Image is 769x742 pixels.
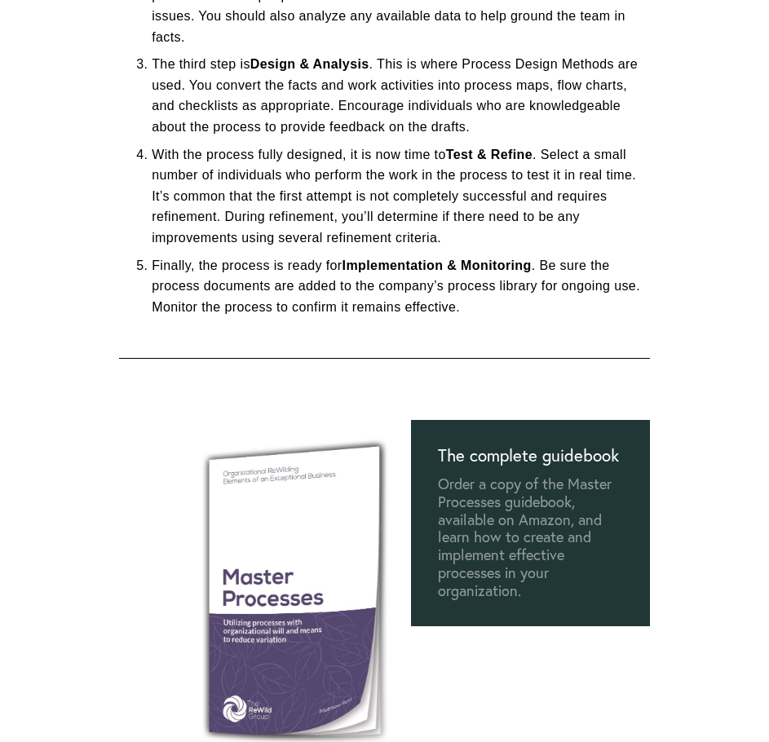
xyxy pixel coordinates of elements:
h4: Order a copy of the Master Processes guidebook, available on Amazon, and learn how to create and ... [438,475,624,599]
strong: Test & Refine [446,148,533,161]
strong: Implementation & Monitoring [343,258,532,272]
h2: The complete guidebook [438,445,619,466]
strong: Design & Analysis [250,57,369,71]
p: With the process fully designed, it is now time to . Select a small number of individuals who per... [152,144,650,249]
p: The third step is . This is where Process Design Methods are used. You convert the facts and work... [152,54,650,137]
p: Finally, the process is ready for . Be sure the process documents are added to the company’s proc... [152,255,650,318]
